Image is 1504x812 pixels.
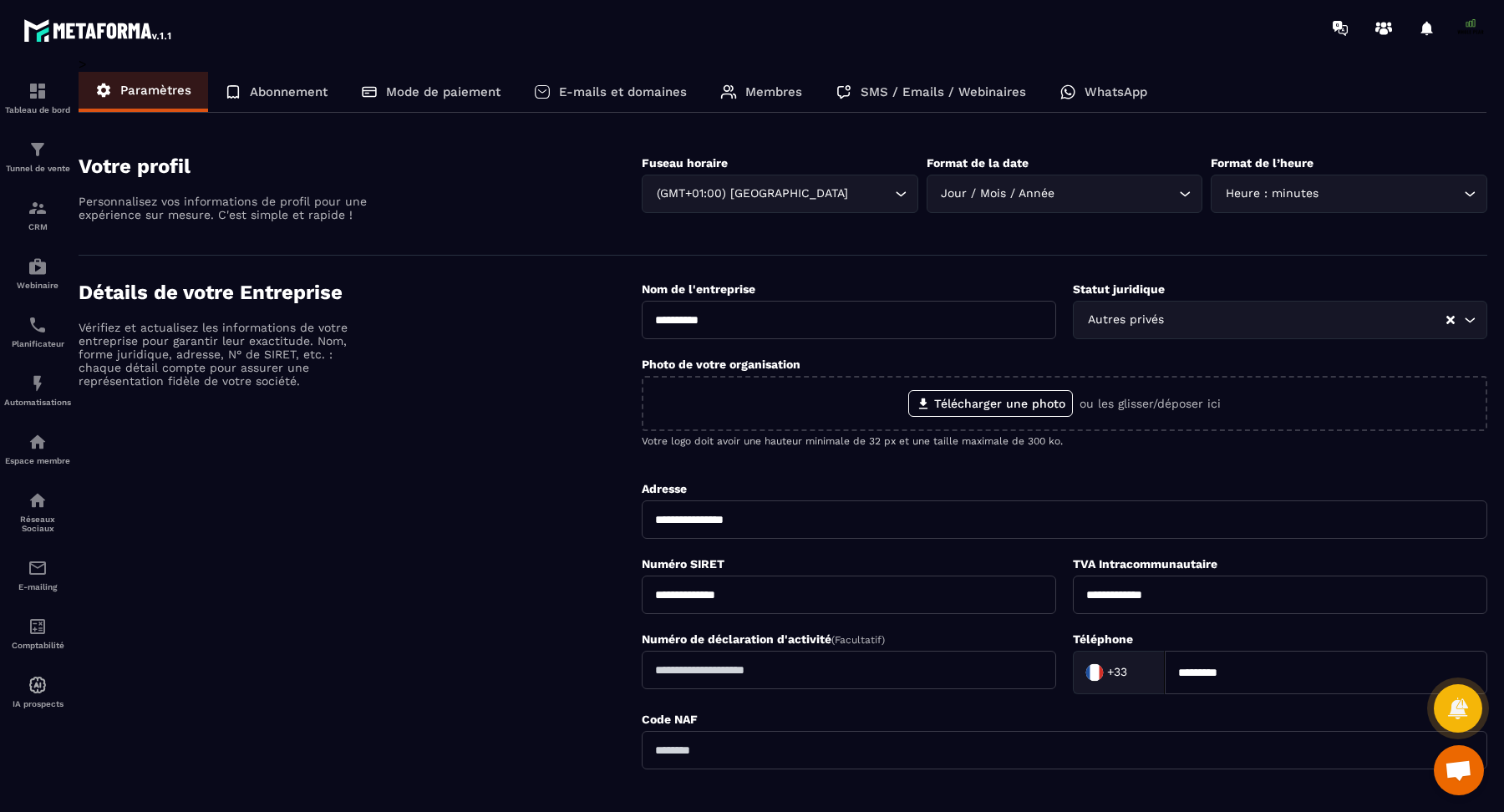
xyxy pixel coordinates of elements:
label: Code NAF [642,713,698,726]
a: formationformationTableau de bord [4,69,71,127]
label: Format de la date [927,156,1029,170]
input: Search for option [851,185,891,203]
span: Jour / Mois / Année [937,185,1059,203]
p: Votre logo doit avoir une hauteur minimale de 32 px et une taille maximale de 300 ko. [642,435,1487,447]
span: (GMT+01:00) [GEOGRAPHIC_DATA] [653,185,851,203]
img: logo [23,15,174,45]
input: Search for option [1322,185,1460,203]
p: Abonnement [250,84,328,99]
a: formationformationCRM [4,185,71,244]
p: ou les glisser/déposer ici [1080,397,1221,410]
p: WhatsApp [1085,84,1147,99]
img: formation [28,140,48,160]
p: Tunnel de vente [4,164,71,173]
div: Search for option [1073,301,1487,339]
p: Mode de paiement [386,84,500,99]
img: formation [28,198,48,218]
a: automationsautomationsAutomatisations [4,361,71,419]
span: Heure : minutes [1222,185,1322,203]
p: Automatisations [4,398,71,407]
p: Planificateur [4,339,71,348]
p: Vérifiez et actualisez les informations de votre entreprise pour garantir leur exactitude. Nom, f... [79,321,371,388]
p: E-mails et domaines [559,84,687,99]
p: Espace membre [4,456,71,465]
a: schedulerschedulerPlanificateur [4,302,71,361]
label: Nom de l'entreprise [642,282,755,296]
img: Country Flag [1078,656,1111,689]
a: accountantaccountantComptabilité [4,604,71,662]
p: Tableau de bord [4,105,71,114]
img: formation [28,81,48,101]
label: TVA Intracommunautaire [1073,557,1217,571]
img: email [28,558,48,578]
p: CRM [4,222,71,231]
label: Numéro de déclaration d'activité [642,632,885,646]
p: Membres [745,84,802,99]
p: IA prospects [4,699,71,708]
a: Ouvrir le chat [1434,745,1484,795]
p: Réseaux Sociaux [4,515,71,533]
img: scheduler [28,315,48,335]
label: Statut juridique [1073,282,1165,296]
label: Photo de votre organisation [642,358,800,371]
img: automations [28,256,48,277]
input: Search for option [1167,311,1445,329]
p: Webinaire [4,281,71,290]
input: Search for option [1131,660,1147,685]
p: Personnalisez vos informations de profil pour une expérience sur mesure. C'est simple et rapide ! [79,195,371,221]
img: automations [28,432,48,452]
a: automationsautomationsEspace membre [4,419,71,478]
h4: Détails de votre Entreprise [79,281,642,304]
label: Téléphone [1073,632,1133,646]
p: Comptabilité [4,641,71,650]
p: SMS / Emails / Webinaires [861,84,1026,99]
img: accountant [28,617,48,637]
div: Search for option [927,175,1203,213]
a: automationsautomationsWebinaire [4,244,71,302]
img: automations [28,675,48,695]
div: Search for option [1211,175,1487,213]
a: emailemailE-mailing [4,546,71,604]
h4: Votre profil [79,155,642,178]
p: Paramètres [120,83,191,98]
div: Search for option [642,175,918,213]
button: Clear Selected [1446,314,1455,327]
label: Numéro SIRET [642,557,724,571]
span: Autres privés [1084,311,1167,329]
img: social-network [28,490,48,510]
span: (Facultatif) [831,634,885,646]
label: Adresse [642,482,687,495]
div: Search for option [1073,651,1165,694]
img: automations [28,373,48,393]
span: +33 [1107,664,1127,681]
p: E-mailing [4,582,71,591]
label: Télécharger une photo [908,390,1073,417]
label: Format de l’heure [1211,156,1313,170]
a: formationformationTunnel de vente [4,127,71,185]
a: social-networksocial-networkRéseaux Sociaux [4,478,71,546]
label: Fuseau horaire [642,156,728,170]
input: Search for option [1059,185,1176,203]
